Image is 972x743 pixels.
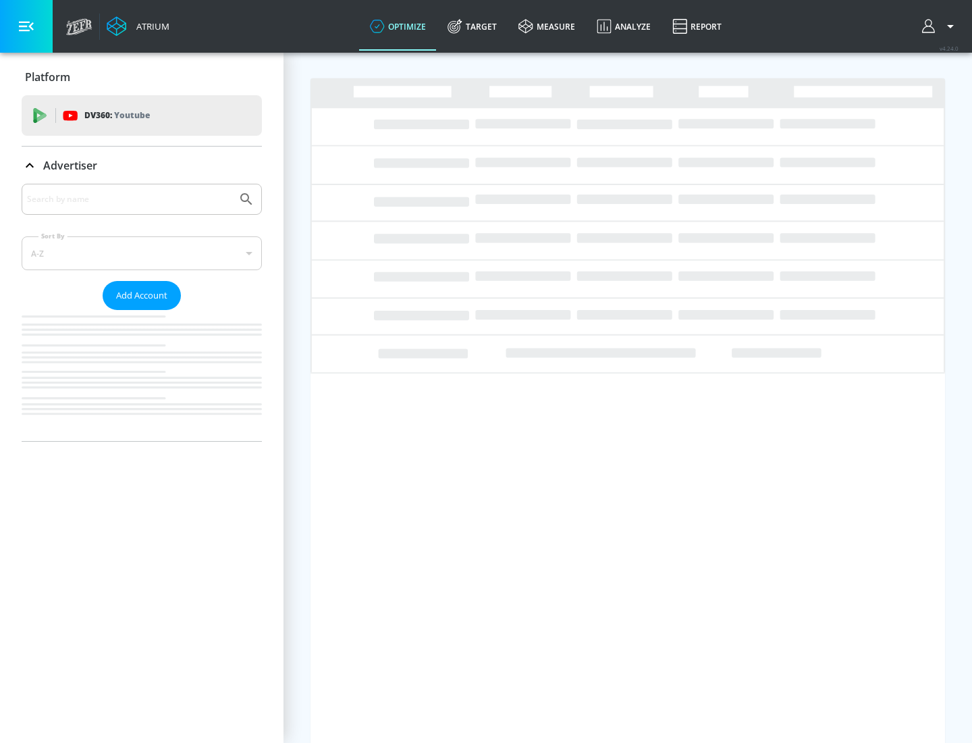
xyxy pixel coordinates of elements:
span: v 4.24.0 [940,45,959,52]
a: Analyze [586,2,661,51]
button: Add Account [103,281,181,310]
p: Advertiser [43,158,97,173]
div: Atrium [131,20,169,32]
nav: list of Advertiser [22,310,262,441]
div: A-Z [22,236,262,270]
span: Add Account [116,288,167,303]
p: DV360: [84,108,150,123]
a: Report [661,2,732,51]
a: Target [437,2,508,51]
label: Sort By [38,232,67,240]
div: Advertiser [22,184,262,441]
a: optimize [359,2,437,51]
div: DV360: Youtube [22,95,262,136]
input: Search by name [27,190,232,208]
div: Advertiser [22,147,262,184]
p: Platform [25,70,70,84]
a: Atrium [107,16,169,36]
a: measure [508,2,586,51]
p: Youtube [114,108,150,122]
div: Platform [22,58,262,96]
